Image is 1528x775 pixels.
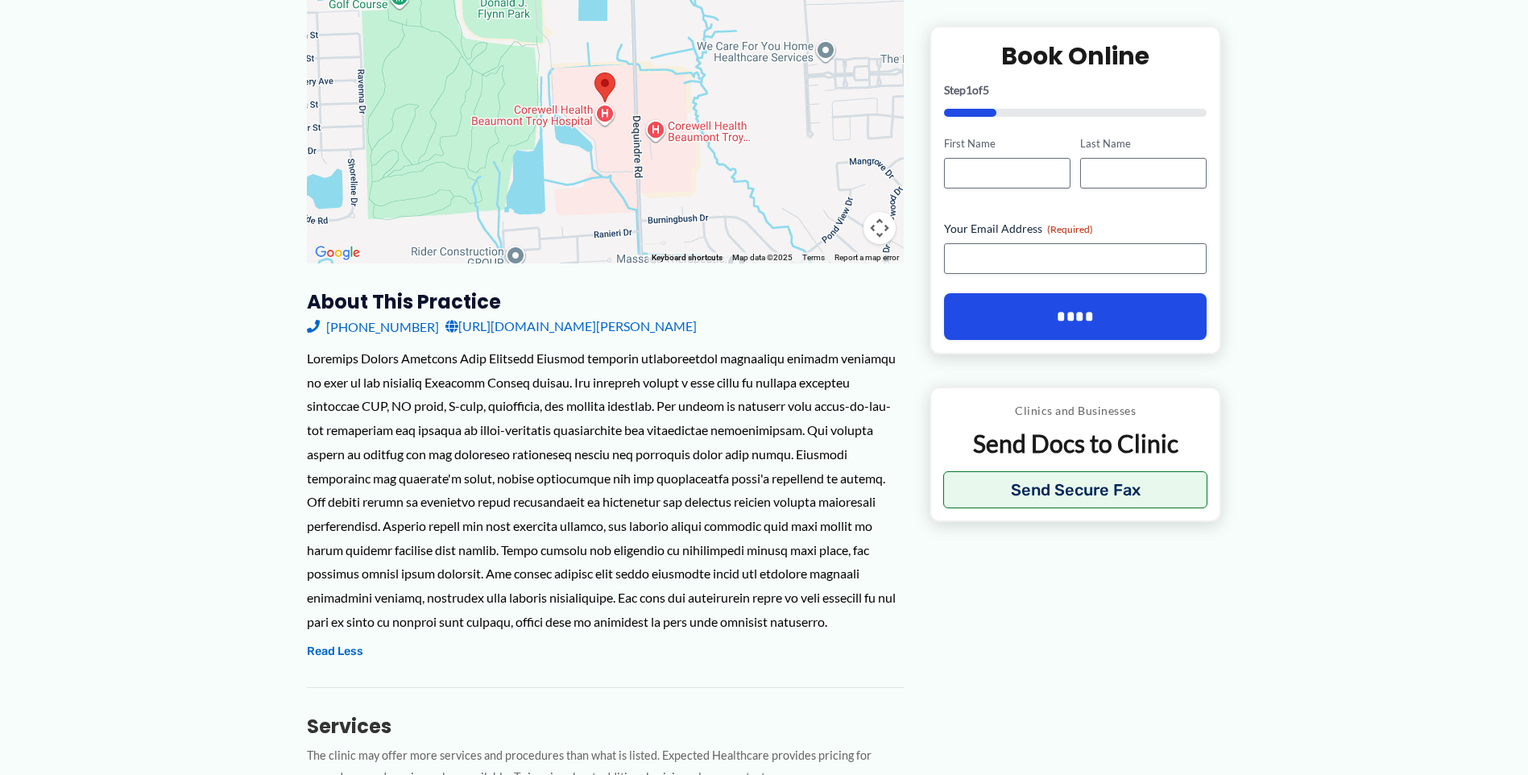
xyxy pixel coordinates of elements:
button: Read Less [307,642,363,661]
h2: Book Online [944,40,1207,72]
span: (Required) [1047,223,1093,235]
h3: Services [307,714,904,739]
p: Clinics and Businesses [943,400,1208,421]
button: Map camera controls [863,212,896,244]
p: Send Docs to Clinic [943,428,1208,459]
button: Send Secure Fax [943,471,1208,508]
a: Open this area in Google Maps (opens a new window) [311,242,364,263]
button: Keyboard shortcuts [652,252,723,263]
div: Loremips Dolors Ametcons Adip Elitsedd Eiusmod temporin utlaboreetdol magnaaliqu enimadm veniamqu... [307,346,904,633]
a: Report a map error [834,253,899,262]
p: Step of [944,85,1207,96]
img: Google [311,242,364,263]
label: Last Name [1080,136,1207,151]
a: [PHONE_NUMBER] [307,314,439,338]
span: Map data ©2025 [732,253,793,262]
span: 1 [966,83,972,97]
label: First Name [944,136,1070,151]
h3: About this practice [307,289,904,314]
a: Terms [802,253,825,262]
a: [URL][DOMAIN_NAME][PERSON_NAME] [445,314,697,338]
label: Your Email Address [944,221,1207,237]
span: 5 [983,83,989,97]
